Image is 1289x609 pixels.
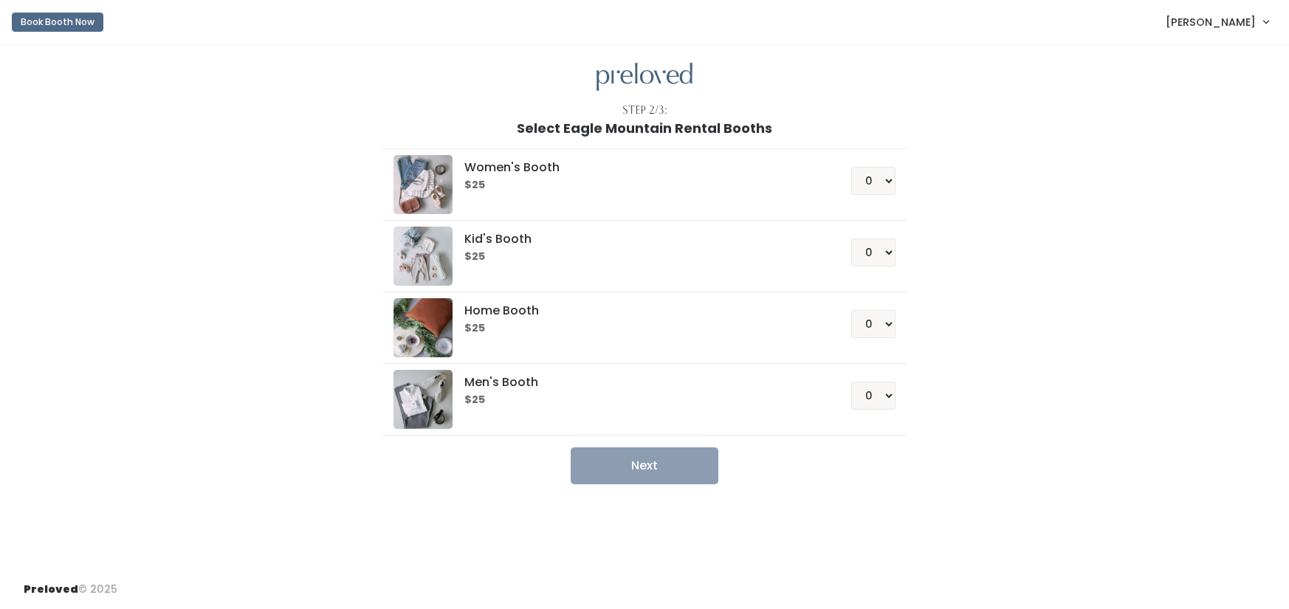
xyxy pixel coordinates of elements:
[464,376,815,389] h5: Men's Booth
[464,161,815,174] h5: Women's Booth
[393,298,453,357] img: preloved logo
[464,394,815,406] h6: $25
[1151,6,1283,38] a: [PERSON_NAME]
[464,304,815,317] h5: Home Booth
[12,13,103,32] button: Book Booth Now
[597,63,692,92] img: preloved logo
[464,179,815,191] h6: $25
[393,227,453,286] img: preloved logo
[24,570,117,597] div: © 2025
[1166,14,1256,30] span: [PERSON_NAME]
[464,323,815,334] h6: $25
[464,233,815,246] h5: Kid's Booth
[12,6,103,38] a: Book Booth Now
[622,103,667,118] div: Step 2/3:
[571,447,718,484] button: Next
[464,251,815,263] h6: $25
[24,582,78,596] span: Preloved
[393,370,453,429] img: preloved logo
[393,155,453,214] img: preloved logo
[517,121,772,136] h1: Select Eagle Mountain Rental Booths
